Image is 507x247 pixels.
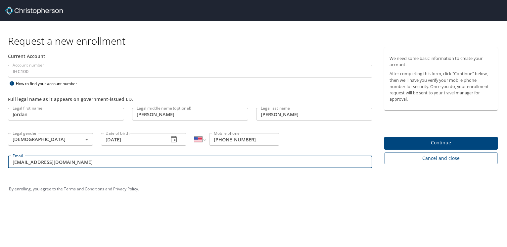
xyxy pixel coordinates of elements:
[113,186,138,192] a: Privacy Policy
[390,55,492,68] p: We need some basic information to create your account.
[101,133,163,146] input: MM/DD/YYYY
[9,181,498,197] div: By enrolling, you agree to the and .
[390,139,492,147] span: Continue
[384,152,498,165] button: Cancel and close
[8,53,372,60] div: Current Account
[64,186,104,192] a: Terms and Conditions
[8,133,93,146] div: [DEMOGRAPHIC_DATA]
[384,137,498,150] button: Continue
[390,154,492,163] span: Cancel and close
[5,7,63,15] img: cbt logo
[209,133,279,146] input: Enter phone number
[8,96,372,103] div: Full legal name as it appears on government-issued I.D.
[390,71,492,102] p: After completing this form, click "Continue" below, then we'll have you verify your mobile phone ...
[8,34,503,47] h1: Request a new enrollment
[8,79,91,88] div: How to find your account number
